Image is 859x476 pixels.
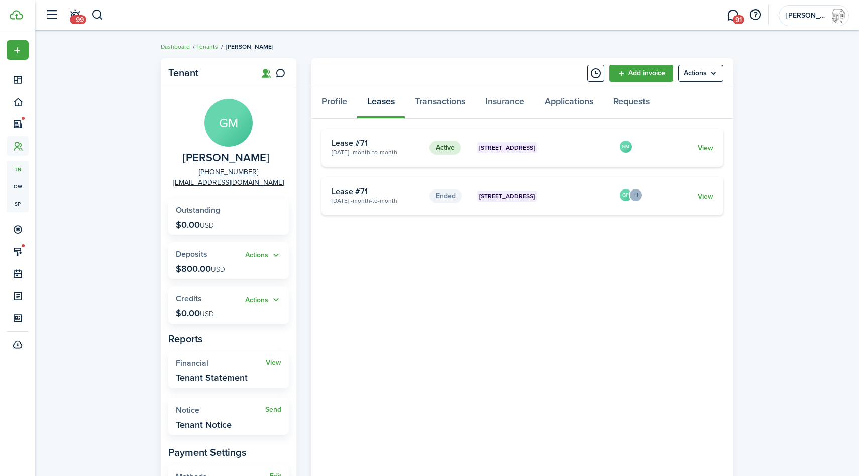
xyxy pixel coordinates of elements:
a: View [698,191,713,202]
button: Open menu [245,250,281,261]
span: +99 [70,15,86,24]
span: [STREET_ADDRESS] [479,143,535,152]
button: Open menu [245,294,281,306]
a: View [698,143,713,153]
a: Tenants [196,42,218,51]
card-description: [DATE] - [332,148,422,157]
button: Open menu [7,40,29,60]
a: View [266,359,281,367]
span: USD [211,264,225,275]
a: Add invoice [609,65,673,82]
a: Profile [311,88,357,119]
widget-stats-description: Tenant Statement [176,373,248,383]
status: Ended [430,189,462,203]
p: $800.00 [176,264,225,274]
span: [PERSON_NAME] [226,42,273,51]
a: Insurance [475,88,534,119]
card-title: Lease #71 [332,139,422,148]
card-description: [DATE] - [332,196,422,205]
button: Timeline [587,65,604,82]
button: Search [91,7,104,24]
button: Actions [245,294,281,306]
button: Open menu [678,65,723,82]
widget-stats-description: Tenant Notice [176,420,232,430]
a: Send [265,406,281,414]
span: Outstanding [176,204,220,216]
p: $0.00 [176,308,214,318]
span: 91 [733,15,744,24]
panel-main-subtitle: Reports [168,331,289,346]
a: Messaging [723,3,742,28]
span: [STREET_ADDRESS] [479,192,535,201]
a: Requests [603,88,660,119]
span: USD [200,220,214,231]
button: Open sidebar [42,6,61,25]
img: Carranza Rental Properties [830,8,846,24]
panel-main-subtitle: Payment Settings [168,445,289,460]
button: Open menu [633,188,643,202]
menu-btn: Actions [678,65,723,82]
avatar-text: GP [620,189,632,201]
a: ow [7,178,29,195]
a: [PHONE_NUMBER] [199,167,258,177]
menu-trigger: +1 [629,188,643,202]
a: tn [7,161,29,178]
a: Dashboard [161,42,190,51]
span: Month-to-month [353,196,397,205]
span: Month-to-month [353,148,397,157]
span: Carranza Rental Properties [786,12,826,19]
status: Active [430,141,461,155]
p: $0.00 [176,220,214,230]
span: USD [200,309,214,319]
card-title: Lease #71 [332,187,422,196]
a: Notifications [65,3,84,28]
a: Applications [534,88,603,119]
span: Greta Merimon [183,152,269,164]
panel-main-title: Tenant [168,67,249,79]
a: GP [619,194,633,204]
span: Credits [176,293,202,304]
span: Deposits [176,248,207,260]
widget-stats-title: Notice [176,406,265,415]
img: TenantCloud [10,10,23,20]
a: Transactions [405,88,475,119]
button: Actions [245,250,281,261]
a: sp [7,195,29,212]
avatar-text: GM [204,99,253,147]
button: Open resource center [746,7,764,24]
a: [EMAIL_ADDRESS][DOMAIN_NAME] [173,177,284,188]
widget-stats-title: Financial [176,359,266,368]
